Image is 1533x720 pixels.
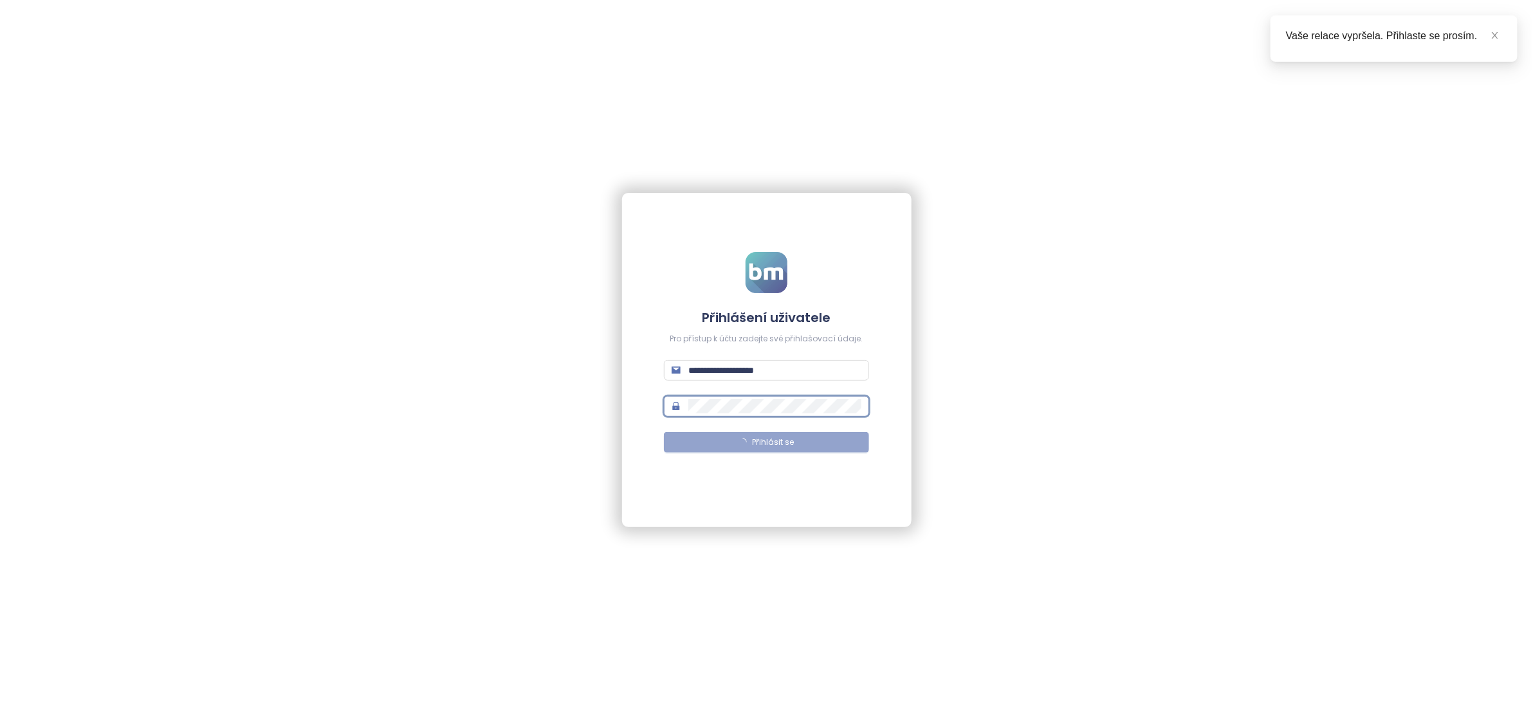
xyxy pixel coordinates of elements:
div: Vaše relace vypršela. Přihlaste se prosím. [1286,28,1502,44]
span: loading [739,437,748,446]
span: lock [672,402,681,411]
span: close [1491,31,1500,40]
span: Přihlásit se [752,437,794,449]
button: Přihlásit se [664,432,869,453]
h4: Přihlášení uživatele [664,309,869,327]
img: logo [746,252,787,293]
span: mail [672,366,681,375]
div: Pro přístup k účtu zadejte své přihlašovací údaje. [664,333,869,345]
